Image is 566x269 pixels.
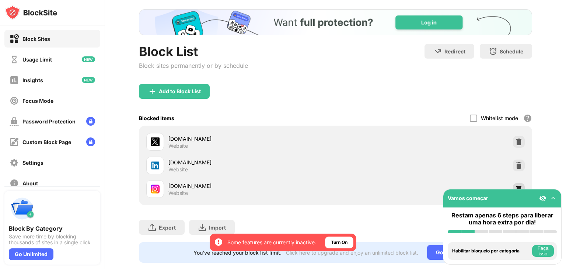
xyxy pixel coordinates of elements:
[168,190,188,196] div: Website
[9,248,53,260] div: Go Unlimited
[168,135,335,143] div: [DOMAIN_NAME]
[444,48,465,55] div: Redirect
[151,161,160,170] img: favicons
[10,55,19,64] img: time-usage-off.svg
[209,224,226,231] div: Import
[22,118,76,125] div: Password Protection
[500,48,523,55] div: Schedule
[10,158,19,167] img: settings-off.svg
[532,245,554,257] button: Faça isso
[82,56,95,62] img: new-icon.svg
[193,249,282,256] div: You’ve reached your block list limit.
[5,5,57,20] img: logo-blocksite.svg
[549,195,557,202] img: omni-setup-toggle.svg
[139,62,248,69] div: Block sites permanently or by schedule
[139,44,248,59] div: Block List
[168,166,188,173] div: Website
[82,77,95,83] img: new-icon.svg
[22,160,43,166] div: Settings
[214,238,223,247] img: error-circle-white.svg
[10,137,19,147] img: customize-block-page-off.svg
[168,143,188,149] div: Website
[331,239,347,246] div: Turn On
[22,77,43,83] div: Insights
[9,234,96,245] div: Save more time by blocking thousands of sites in a single click
[452,248,530,254] div: Habilitar bloqueio por categoria
[139,9,532,35] iframe: Banner
[159,224,176,231] div: Export
[159,88,201,94] div: Add to Block List
[10,117,19,126] img: password-protection-off.svg
[86,137,95,146] img: lock-menu.svg
[286,249,418,256] div: Click here to upgrade and enjoy an unlimited block list.
[22,180,38,186] div: About
[448,212,557,226] div: Restam apenas 6 steps para liberar uma hora extra por dia!
[22,56,52,63] div: Usage Limit
[168,182,335,190] div: [DOMAIN_NAME]
[539,195,546,202] img: eye-not-visible.svg
[10,96,19,105] img: focus-off.svg
[168,158,335,166] div: [DOMAIN_NAME]
[22,139,71,145] div: Custom Block Page
[10,76,19,85] img: insights-off.svg
[9,225,96,232] div: Block By Category
[10,179,19,188] img: about-off.svg
[22,36,50,42] div: Block Sites
[481,115,518,121] div: Whitelist mode
[448,195,488,201] div: Vamos começar
[151,137,160,146] img: favicons
[227,239,316,246] div: Some features are currently inactive.
[22,98,53,104] div: Focus Mode
[10,34,19,43] img: block-on.svg
[139,115,174,121] div: Blocked Items
[86,117,95,126] img: lock-menu.svg
[9,195,35,222] img: push-categories.svg
[427,245,478,260] div: Go Unlimited
[151,185,160,193] img: favicons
